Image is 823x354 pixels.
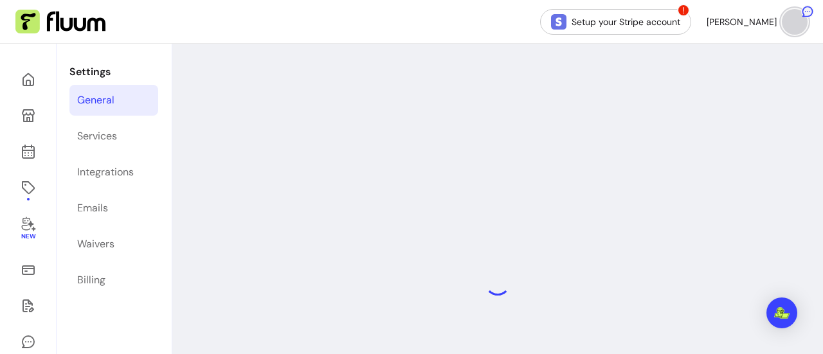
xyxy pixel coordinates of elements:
[69,64,158,80] p: Settings
[69,265,158,296] a: Billing
[77,164,134,180] div: Integrations
[77,236,114,252] div: Waivers
[15,64,41,95] a: Home
[766,297,797,328] div: Open Intercom Messenger
[15,10,105,34] img: Fluum Logo
[69,85,158,116] a: General
[677,4,690,17] span: !
[15,172,41,203] a: Offerings
[69,157,158,188] a: Integrations
[540,9,691,35] a: Setup your Stripe account
[77,272,105,288] div: Billing
[15,290,41,321] a: Waivers
[15,136,41,167] a: Calendar
[15,208,41,249] a: New
[77,128,117,144] div: Services
[69,229,158,260] a: Waivers
[15,254,41,285] a: Sales
[15,100,41,131] a: My Page
[485,270,511,296] div: Loading
[21,233,35,241] span: New
[77,93,114,108] div: General
[707,15,777,28] span: [PERSON_NAME]
[69,121,158,152] a: Services
[69,193,158,224] a: Emails
[707,9,808,35] button: avatar[PERSON_NAME]
[551,14,566,30] img: Stripe Icon
[77,200,108,216] div: Emails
